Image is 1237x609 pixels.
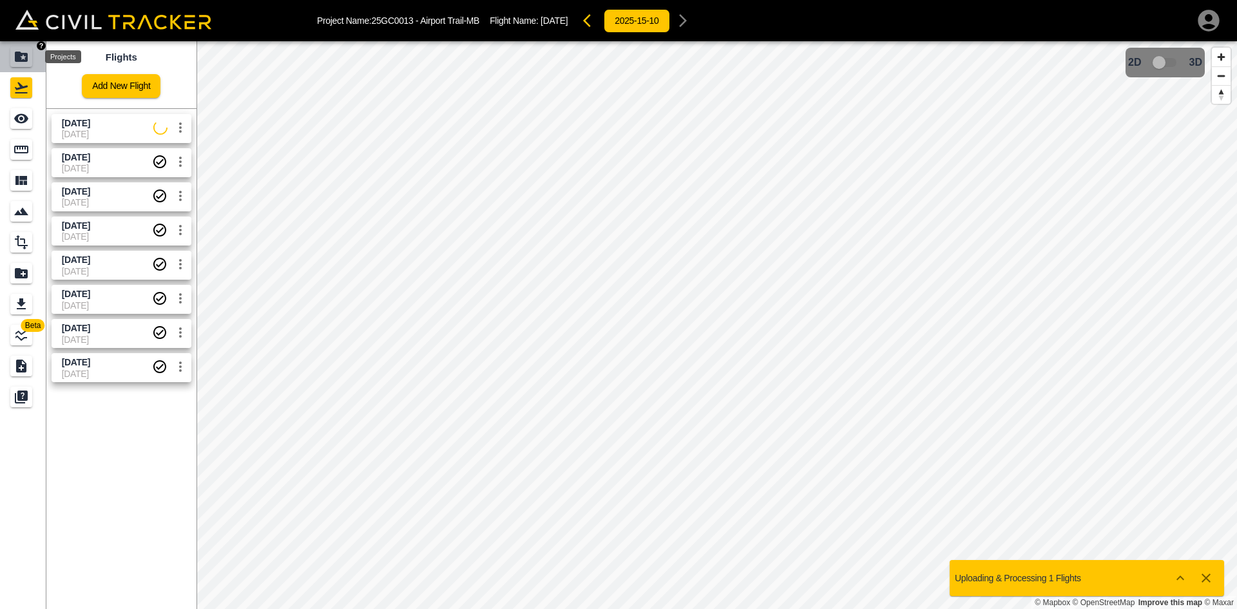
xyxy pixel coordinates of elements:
span: 3D model not uploaded yet [1147,50,1184,75]
p: Uploading & Processing 1 Flights [955,573,1081,583]
canvas: Map [197,41,1237,609]
a: OpenStreetMap [1073,598,1135,607]
div: Projects [45,50,81,63]
a: Map feedback [1138,598,1202,607]
button: Reset bearing to north [1212,85,1231,104]
span: 3D [1189,57,1202,68]
button: 2025-15-10 [604,9,669,33]
button: Zoom in [1212,48,1231,66]
a: Mapbox [1035,598,1070,607]
button: Zoom out [1212,66,1231,85]
p: Flight Name: [490,15,568,26]
p: Project Name: 25GC0013 - Airport Trail-MB [317,15,479,26]
button: Show more [1167,565,1193,591]
img: Civil Tracker [15,10,211,30]
span: [DATE] [541,15,568,26]
span: 2D [1128,57,1141,68]
a: Maxar [1204,598,1234,607]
